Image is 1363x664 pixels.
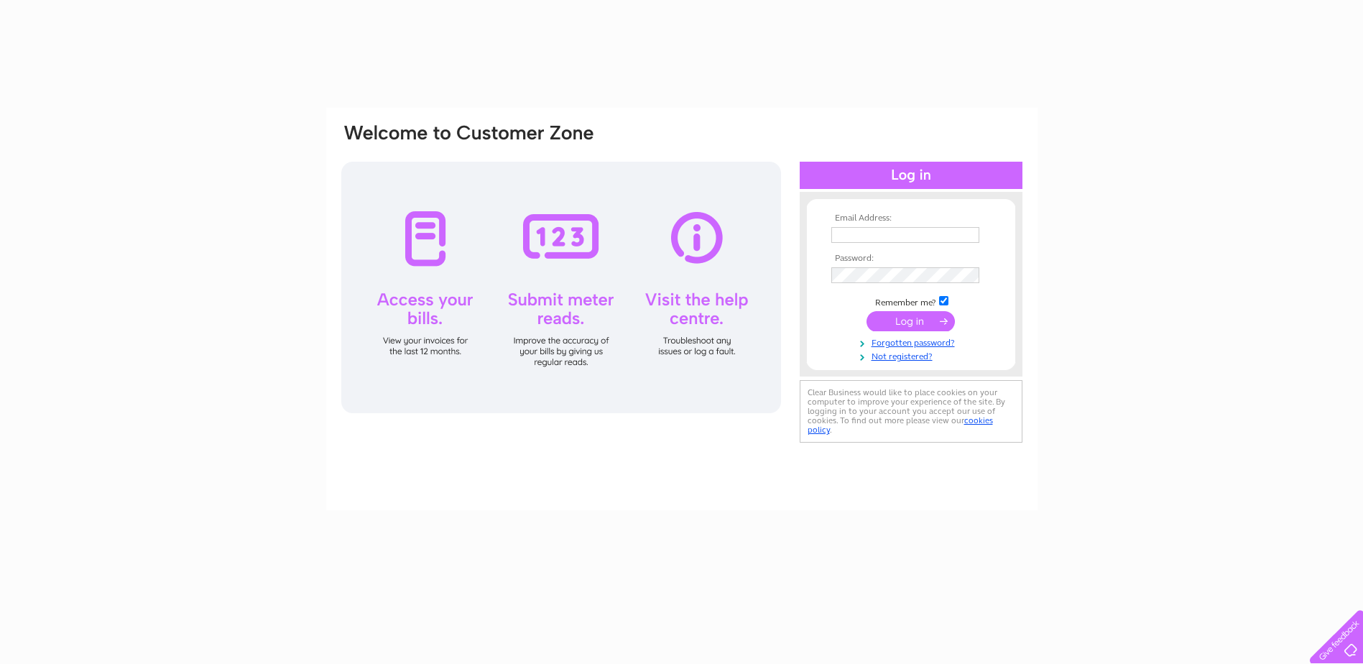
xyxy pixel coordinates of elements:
[828,213,994,223] th: Email Address:
[828,254,994,264] th: Password:
[831,335,994,349] a: Forgotten password?
[800,380,1022,443] div: Clear Business would like to place cookies on your computer to improve your experience of the sit...
[867,311,955,331] input: Submit
[828,294,994,308] td: Remember me?
[831,349,994,362] a: Not registered?
[808,415,993,435] a: cookies policy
